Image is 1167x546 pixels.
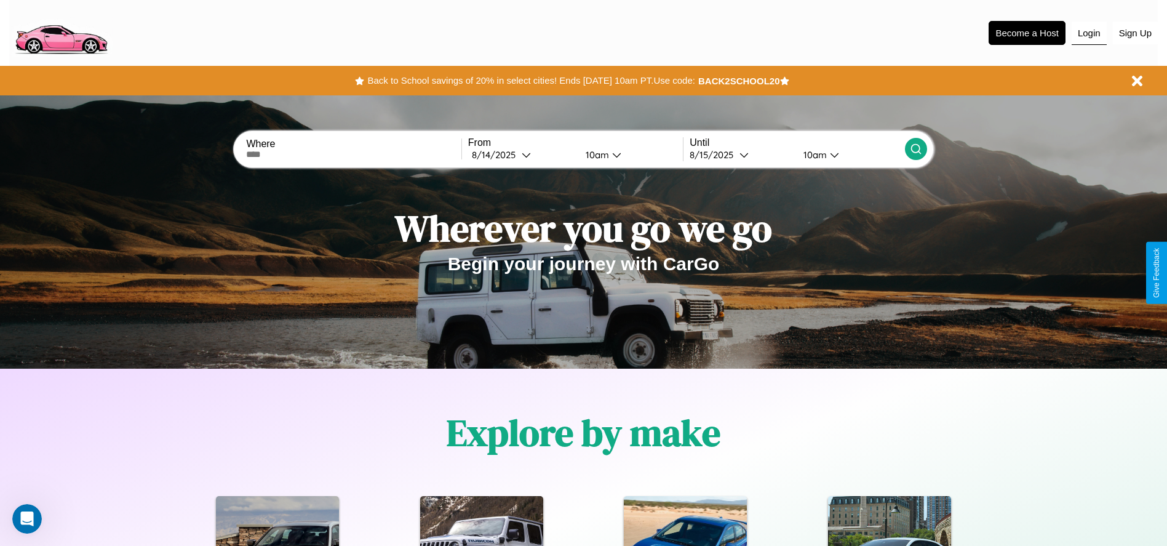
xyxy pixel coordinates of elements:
button: 8/14/2025 [468,148,576,161]
button: 10am [576,148,683,161]
h1: Explore by make [447,407,720,458]
iframe: Intercom live chat [12,504,42,534]
button: Sign Up [1113,22,1158,44]
button: 10am [794,148,905,161]
div: 10am [580,149,612,161]
label: Where [246,139,461,150]
b: BACK2SCHOOL20 [698,76,780,86]
div: 8 / 15 / 2025 [690,149,739,161]
button: Back to School savings of 20% in select cities! Ends [DATE] 10am PT.Use code: [364,72,698,89]
label: From [468,137,683,148]
div: 10am [797,149,830,161]
label: Until [690,137,904,148]
button: Login [1072,22,1107,45]
div: Give Feedback [1152,248,1161,298]
img: logo [9,6,113,57]
button: Become a Host [989,21,1065,45]
div: 8 / 14 / 2025 [472,149,522,161]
